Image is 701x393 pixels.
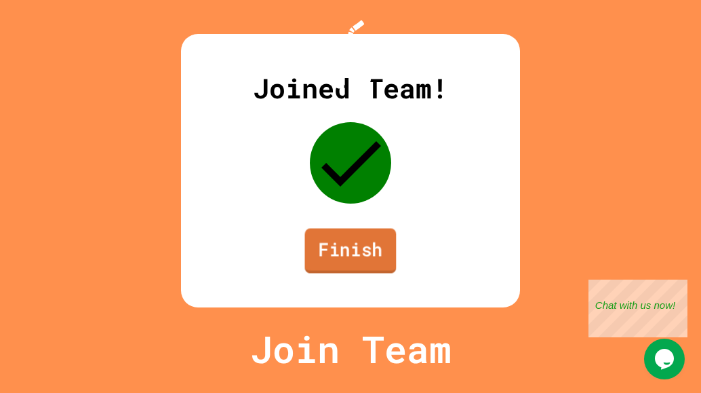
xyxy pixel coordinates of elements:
[250,321,452,377] p: Join Team
[588,280,687,337] iframe: chat widget
[305,229,397,274] a: Finish
[644,339,687,379] iframe: chat widget
[323,20,378,89] img: Logo.svg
